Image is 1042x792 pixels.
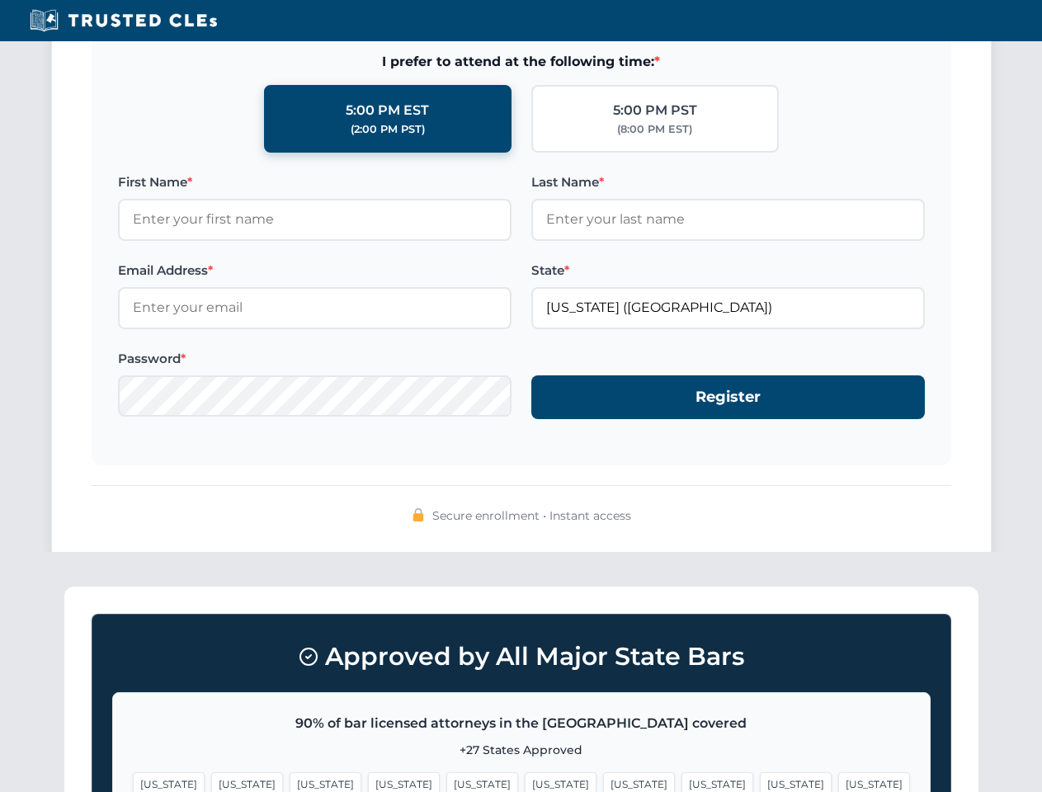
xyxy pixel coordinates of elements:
[412,508,425,521] img: 🔒
[118,349,512,369] label: Password
[133,741,910,759] p: +27 States Approved
[613,100,697,121] div: 5:00 PM PST
[118,261,512,280] label: Email Address
[531,199,925,240] input: Enter your last name
[432,507,631,525] span: Secure enrollment • Instant access
[118,287,512,328] input: Enter your email
[346,100,429,121] div: 5:00 PM EST
[25,8,222,33] img: Trusted CLEs
[531,375,925,419] button: Register
[118,199,512,240] input: Enter your first name
[617,121,692,138] div: (8:00 PM EST)
[351,121,425,138] div: (2:00 PM PST)
[112,634,931,679] h3: Approved by All Major State Bars
[133,713,910,734] p: 90% of bar licensed attorneys in the [GEOGRAPHIC_DATA] covered
[118,51,925,73] span: I prefer to attend at the following time:
[531,287,925,328] input: Florida (FL)
[531,261,925,280] label: State
[531,172,925,192] label: Last Name
[118,172,512,192] label: First Name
